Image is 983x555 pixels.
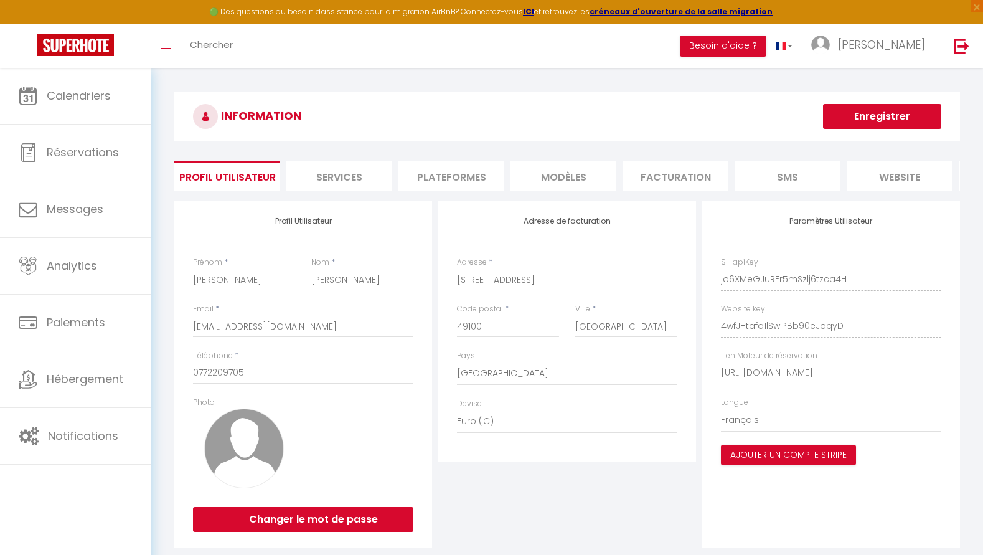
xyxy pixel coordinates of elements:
span: Messages [47,201,103,217]
button: Besoin d'aide ? [680,36,766,57]
span: Chercher [190,38,233,51]
h3: INFORMATION [174,92,960,141]
button: Enregistrer [823,104,941,129]
label: Adresse [457,257,487,268]
li: MODÈLES [510,161,616,191]
label: Email [193,303,214,315]
label: Téléphone [193,350,233,362]
button: Changer le mot de passe [193,507,413,532]
label: Devise [457,398,482,410]
img: Super Booking [37,34,114,56]
button: Ajouter un compte Stripe [721,445,856,466]
label: Website key [721,303,765,315]
h4: Paramètres Utilisateur [721,217,941,225]
li: Plateformes [398,161,504,191]
li: Profil Utilisateur [174,161,280,191]
span: [PERSON_NAME] [838,37,925,52]
label: Lien Moteur de réservation [721,350,817,362]
span: Calendriers [47,88,111,103]
a: ICI [523,6,534,17]
label: Ville [575,303,590,315]
li: Facturation [623,161,728,191]
span: Réservations [47,145,119,160]
label: Photo [193,397,215,409]
span: Hébergement [47,371,123,387]
li: Services [286,161,392,191]
img: avatar.png [204,409,284,488]
button: Ouvrir le widget de chat LiveChat [10,5,47,42]
label: Code postal [457,303,503,315]
a: ... [PERSON_NAME] [802,24,941,68]
img: ... [811,36,830,54]
label: Prénom [193,257,222,268]
span: Notifications [48,428,118,444]
img: logout [954,38,969,54]
span: Paiements [47,315,105,330]
label: SH apiKey [721,257,758,268]
h4: Profil Utilisateur [193,217,413,225]
h4: Adresse de facturation [457,217,677,225]
label: Nom [311,257,329,268]
label: Pays [457,350,475,362]
li: SMS [735,161,840,191]
a: Chercher [181,24,242,68]
a: créneaux d'ouverture de la salle migration [590,6,773,17]
li: website [847,161,952,191]
label: Langue [721,397,748,409]
span: Analytics [47,258,97,273]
